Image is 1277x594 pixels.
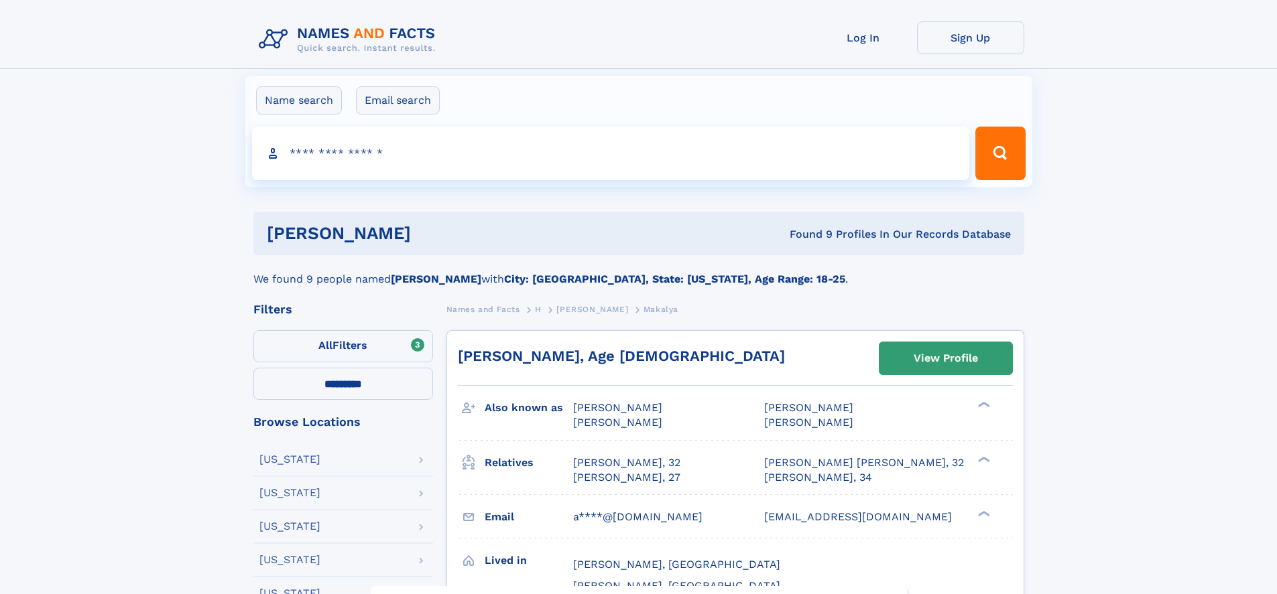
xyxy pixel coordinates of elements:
[253,416,433,428] div: Browse Locations
[975,509,991,518] div: ❯
[644,305,678,314] span: Makalya
[573,401,662,414] span: [PERSON_NAME]
[267,225,601,242] h1: [PERSON_NAME]
[504,273,845,285] b: City: [GEOGRAPHIC_DATA], State: [US_STATE], Age Range: 18-25
[535,301,542,317] a: H
[458,348,785,364] a: [PERSON_NAME], Age [DEMOGRAPHIC_DATA]
[764,455,964,470] a: [PERSON_NAME] [PERSON_NAME], 32
[914,343,978,374] div: View Profile
[600,227,1011,242] div: Found 9 Profiles In Our Records Database
[485,549,573,572] h3: Lived in
[764,401,853,414] span: [PERSON_NAME]
[259,554,320,565] div: [US_STATE]
[253,303,433,315] div: Filters
[810,21,917,54] a: Log In
[764,470,872,485] a: [PERSON_NAME], 34
[556,305,628,314] span: [PERSON_NAME]
[252,127,970,180] input: search input
[259,521,320,532] div: [US_STATE]
[485,506,573,528] h3: Email
[259,488,320,498] div: [US_STATE]
[573,579,780,592] span: [PERSON_NAME], [GEOGRAPHIC_DATA]
[573,470,680,485] a: [PERSON_NAME], 27
[253,21,446,58] img: Logo Names and Facts
[573,455,680,470] a: [PERSON_NAME], 32
[253,255,1024,287] div: We found 9 people named with .
[975,455,991,463] div: ❯
[485,396,573,419] h3: Also known as
[556,301,628,317] a: [PERSON_NAME]
[764,416,853,429] span: [PERSON_NAME]
[975,400,991,409] div: ❯
[485,451,573,474] h3: Relatives
[391,273,481,285] b: [PERSON_NAME]
[975,127,1025,180] button: Search Button
[879,342,1012,374] a: View Profile
[535,305,542,314] span: H
[764,510,952,523] span: [EMAIL_ADDRESS][DOMAIN_NAME]
[446,301,520,317] a: Names and Facts
[573,558,780,571] span: [PERSON_NAME], [GEOGRAPHIC_DATA]
[917,21,1024,54] a: Sign Up
[253,330,433,362] label: Filters
[573,416,662,429] span: [PERSON_NAME]
[318,339,332,352] span: All
[256,86,342,115] label: Name search
[356,86,440,115] label: Email search
[259,454,320,465] div: [US_STATE]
